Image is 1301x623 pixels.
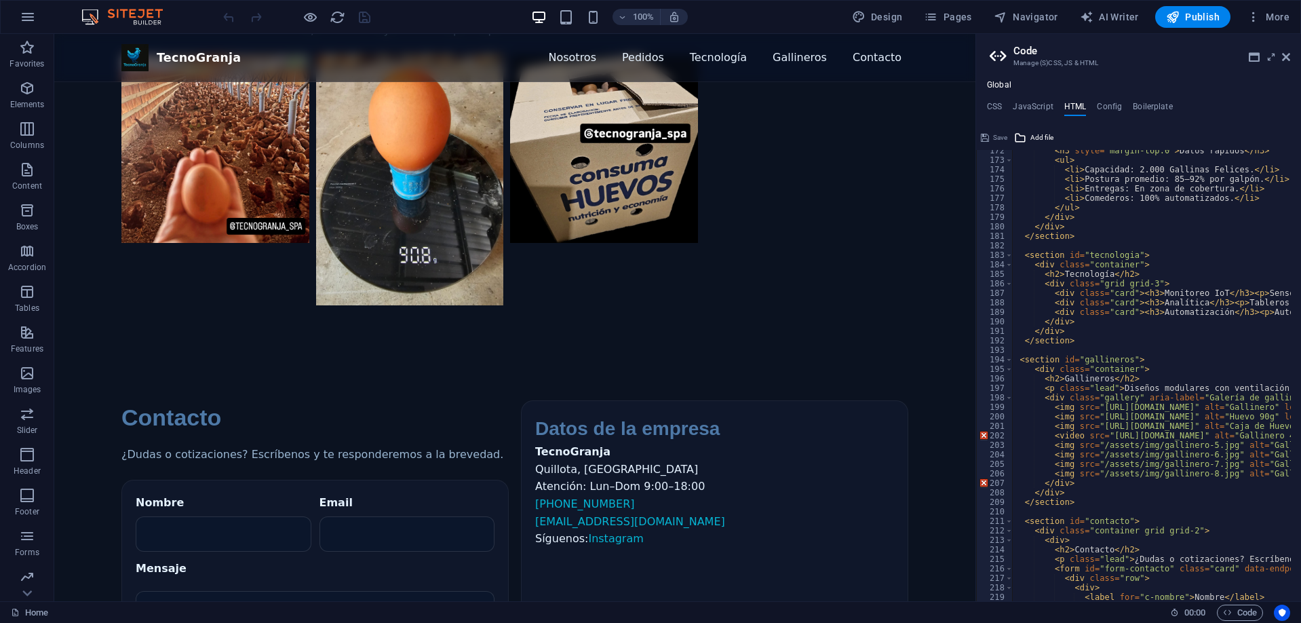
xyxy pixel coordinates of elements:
[456,21,644,209] img: Caja de Huevo
[67,21,255,209] img: Gallinero
[1133,102,1173,117] h4: Boilerplate
[994,10,1058,24] span: Navigator
[977,241,1013,250] div: 182
[977,203,1013,212] div: 178
[14,384,41,395] p: Images
[487,10,549,38] a: Nosotros
[481,464,581,476] a: [PHONE_NUMBER]
[977,212,1013,222] div: 179
[977,260,1013,269] div: 184
[977,269,1013,279] div: 185
[977,450,1013,459] div: 204
[977,355,1013,364] div: 194
[17,425,38,436] p: Slider
[1080,10,1139,24] span: AI Writer
[977,583,1013,592] div: 218
[977,317,1013,326] div: 190
[262,21,450,271] img: Huevo 90g
[330,10,345,25] i: Reload page
[977,336,1013,345] div: 192
[977,345,1013,355] div: 193
[67,10,187,37] a: TecnoGranja inicio
[78,9,180,25] img: Editor Logo
[977,364,1013,374] div: 195
[977,326,1013,336] div: 191
[67,10,94,37] img: Logo TecnoGranja
[977,421,1013,431] div: 201
[977,526,1013,535] div: 212
[977,402,1013,412] div: 199
[613,9,661,25] button: 100%
[988,6,1064,28] button: Navigator
[11,343,43,354] p: Features
[977,184,1013,193] div: 176
[302,9,318,25] button: Click here to leave preview mode and continue editing
[847,6,908,28] button: Design
[481,411,556,424] strong: TecnoGranja
[977,146,1013,155] div: 172
[102,14,187,33] b: TecnoGranja
[561,10,617,38] a: Pedidos
[1223,605,1257,621] span: Code
[977,374,1013,383] div: 196
[10,99,45,110] p: Elements
[8,262,46,273] p: Accordion
[977,165,1013,174] div: 174
[1184,605,1205,621] span: 00 00
[629,10,699,38] a: Tecnología
[977,155,1013,165] div: 173
[1217,605,1263,621] button: Code
[977,174,1013,184] div: 175
[668,11,680,23] i: On resize automatically adjust zoom level to fit chosen device.
[9,58,44,69] p: Favorites
[977,592,1013,602] div: 219
[81,526,440,544] label: Mensaje
[1166,10,1220,24] span: Publish
[265,460,298,478] label: Email
[977,440,1013,450] div: 203
[1194,607,1196,618] span: :
[977,535,1013,545] div: 213
[977,279,1013,288] div: 186
[329,9,345,25] button: reload
[1013,102,1053,117] h4: JavaScript
[977,288,1013,298] div: 187
[81,460,130,478] label: Nombre
[16,221,39,232] p: Boxes
[977,564,1013,573] div: 216
[924,10,971,24] span: Pages
[481,481,671,494] a: [EMAIL_ADDRESS][DOMAIN_NAME]
[977,298,1013,307] div: 188
[977,497,1013,507] div: 209
[977,193,1013,203] div: 177
[481,381,840,409] h3: Datos de la empresa
[977,307,1013,317] div: 189
[481,409,840,461] p: Quillota, [GEOGRAPHIC_DATA] Atención: Lun–Dom 9:00–18:00
[847,6,908,28] div: Design (Ctrl+Alt+Y)
[67,366,454,401] h2: Contacto
[1170,605,1206,621] h6: Session time
[918,6,977,28] button: Pages
[1030,130,1053,146] span: Add file
[1241,6,1295,28] button: More
[12,181,42,191] p: Content
[67,412,454,430] p: ¿Dudas o cotizaciones? Escríbenos y te responderemos a la brevedad.
[977,231,1013,241] div: 181
[977,250,1013,260] div: 183
[1074,6,1144,28] button: AI Writer
[977,545,1013,554] div: 214
[1012,130,1055,146] button: Add file
[977,383,1013,393] div: 197
[1274,605,1290,621] button: Usercentrics
[977,554,1013,564] div: 215
[11,605,48,621] a: Click to cancel selection. Double-click to open Pages
[15,303,39,314] p: Tables
[977,393,1013,402] div: 198
[977,507,1013,516] div: 210
[977,478,1013,488] div: 207
[712,10,779,38] a: Gallineros
[10,140,44,151] p: Columns
[15,547,39,558] p: Forms
[977,516,1013,526] div: 211
[977,431,1013,440] div: 202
